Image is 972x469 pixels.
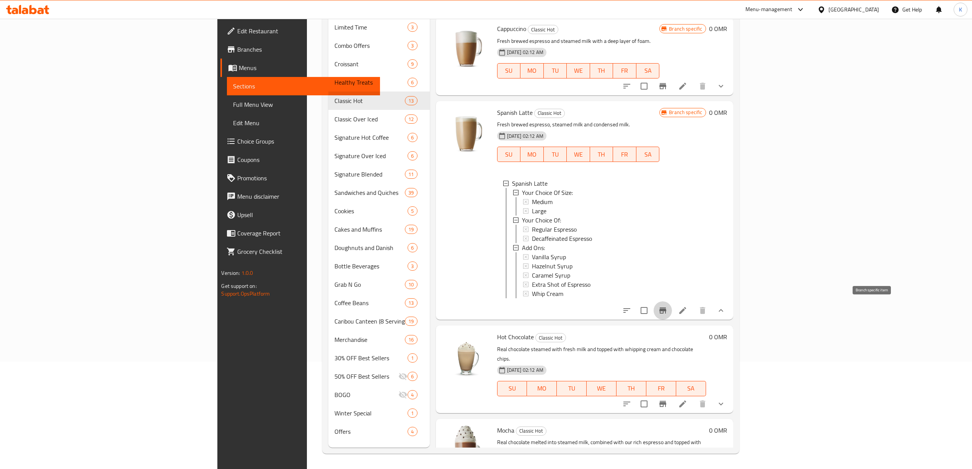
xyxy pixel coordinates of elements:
[693,395,712,413] button: delete
[328,36,429,55] div: Combo Offers3
[328,422,429,441] div: Offers4
[237,173,373,183] span: Promotions
[959,5,962,14] span: K
[408,79,417,86] span: 6
[334,188,405,197] div: Sandwiches and Quiches
[328,220,429,239] div: Cakes and Muffins19
[221,289,270,299] a: Support.OpsPlatform
[532,234,592,243] span: Decaffeinated Espresso
[639,149,657,160] span: SA
[497,425,514,436] span: Mocha
[334,23,408,32] span: Limited Time
[405,189,417,196] span: 39
[334,261,408,271] div: Bottle Beverages
[497,147,520,162] button: SU
[328,202,429,220] div: Cookies5
[745,5,793,14] div: Menu-management
[678,399,687,409] a: Edit menu item
[334,41,408,50] span: Combo Offers
[405,171,417,178] span: 11
[534,109,565,118] div: Classic Hot
[532,280,590,289] span: Extra Shot of Espresso
[616,149,633,160] span: FR
[227,95,380,114] a: Full Menu View
[408,134,417,141] span: 6
[593,149,610,160] span: TH
[408,353,417,363] div: items
[512,179,548,188] span: Spanish Latte
[408,42,417,49] span: 3
[237,137,373,146] span: Choice Groups
[405,116,417,123] span: 12
[535,333,566,342] div: Classic Hot
[532,225,577,234] span: Regular Espresso
[408,24,417,31] span: 3
[405,299,417,307] span: 13
[334,390,398,399] span: BOGO
[334,335,405,344] span: Merchandise
[220,206,380,224] a: Upsell
[405,226,417,233] span: 19
[334,372,398,381] div: 50% OFF Best Sellers
[334,170,405,179] div: Signature Blended
[516,427,546,436] div: Classic Hot
[334,427,408,436] div: Offers
[328,349,429,367] div: 30% OFF Best Sellers1
[693,301,712,320] button: delete
[334,243,408,252] span: Doughnuts and Danish
[501,149,517,160] span: SU
[405,281,417,288] span: 10
[398,390,408,399] svg: Inactive section
[405,97,417,105] span: 13
[405,280,417,289] div: items
[328,275,429,294] div: Grab N Go10
[442,107,491,156] img: Spanish Latte
[654,77,672,95] button: Branch-specific-item
[497,23,526,34] span: Cappuccino
[334,114,405,124] span: Classic Over Iced
[408,390,417,399] div: items
[679,383,703,394] span: SA
[442,23,491,72] img: Cappuccino
[532,289,563,298] span: Whip Cream
[442,332,491,381] img: Hot Chocolate
[237,26,373,36] span: Edit Restaurant
[532,252,566,261] span: Vanilla Syrup
[239,63,373,72] span: Menus
[408,244,417,252] span: 6
[405,317,417,326] div: items
[567,147,590,162] button: WE
[590,63,613,78] button: TH
[334,353,408,363] span: 30% OFF Best Sellers
[666,109,705,116] span: Branch specific
[334,151,408,160] div: Signature Over Iced
[328,18,429,36] div: Limited Time3
[501,383,524,394] span: SU
[328,257,429,275] div: Bottle Beverages3
[616,381,646,396] button: TH
[405,298,417,307] div: items
[532,206,546,216] span: Large
[678,82,687,91] a: Edit menu item
[535,109,564,118] span: Classic Hot
[536,333,566,342] span: Classic Hot
[237,247,373,256] span: Grocery Checklist
[497,120,660,129] p: Fresh brewed espresso, steamed milk and condensed milk.
[616,65,633,76] span: FR
[712,77,730,95] button: show more
[405,318,417,325] span: 19
[408,23,417,32] div: items
[590,383,613,394] span: WE
[522,216,561,225] span: Your Choice Of:
[716,399,726,409] svg: Show Choices
[220,22,380,40] a: Edit Restaurant
[504,366,546,374] span: [DATE] 02:12 AM
[237,155,373,164] span: Coupons
[408,59,417,69] div: items
[676,381,706,396] button: SA
[639,65,657,76] span: SA
[334,59,408,69] div: Croissant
